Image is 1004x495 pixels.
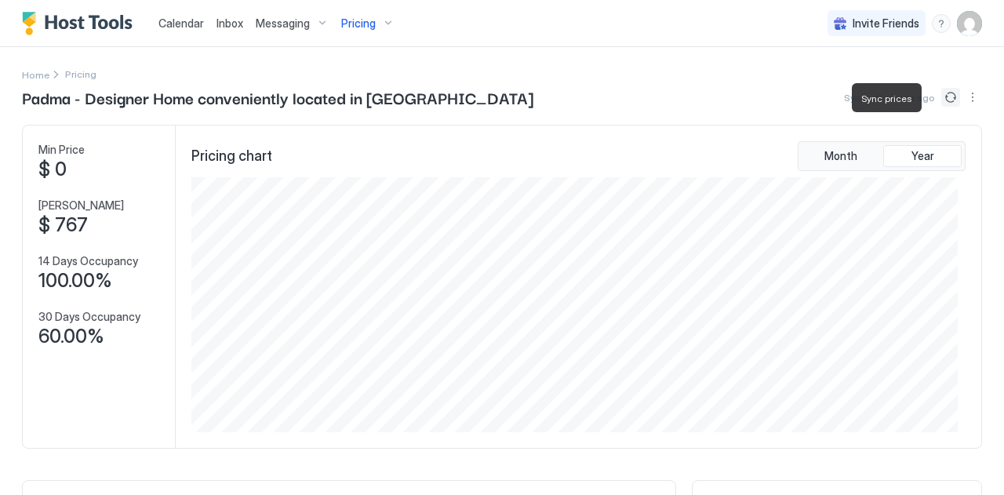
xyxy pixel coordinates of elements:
[38,310,140,324] span: 30 Days Occupancy
[853,16,919,31] span: Invite Friends
[191,147,272,166] span: Pricing chart
[38,269,112,293] span: 100.00%
[341,16,376,31] span: Pricing
[216,16,243,30] span: Inbox
[941,88,960,107] button: Sync prices
[38,158,67,181] span: $ 0
[22,66,49,82] div: Breadcrumb
[798,141,966,171] div: tab-group
[38,254,138,268] span: 14 Days Occupancy
[22,12,140,35] a: Host Tools Logo
[38,325,104,348] span: 60.00%
[932,14,951,33] div: menu
[22,66,49,82] a: Home
[824,149,857,163] span: Month
[844,92,935,104] span: Synced 1 minute ago
[158,16,204,30] span: Calendar
[158,15,204,31] a: Calendar
[802,145,880,167] button: Month
[861,93,912,104] span: Sync prices
[65,68,96,80] span: Breadcrumb
[22,86,533,109] span: Padma - Designer Home conveniently located in [GEOGRAPHIC_DATA]
[256,16,310,31] span: Messaging
[38,213,88,237] span: $ 767
[883,145,962,167] button: Year
[957,11,982,36] div: User profile
[38,143,85,157] span: Min Price
[911,149,934,163] span: Year
[38,198,124,213] span: [PERSON_NAME]
[963,88,982,107] button: More options
[963,88,982,107] div: menu
[216,15,243,31] a: Inbox
[22,69,49,81] span: Home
